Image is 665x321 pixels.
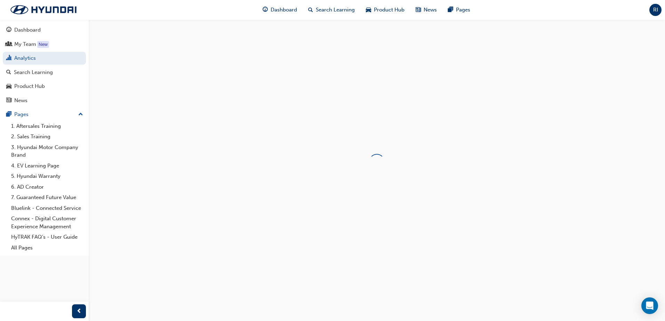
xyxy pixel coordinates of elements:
div: Search Learning [14,68,53,76]
button: Pages [3,108,86,121]
span: news-icon [6,98,11,104]
a: 5. Hyundai Warranty [8,171,86,182]
img: Trak [3,2,83,17]
span: Dashboard [271,6,297,14]
a: 6. AD Creator [8,182,86,192]
div: My Team [14,40,36,48]
span: car-icon [366,6,371,14]
div: Product Hub [14,82,45,90]
div: News [14,97,27,105]
a: Connex - Digital Customer Experience Management [8,213,86,232]
a: 4. EV Learning Page [8,160,86,171]
a: car-iconProduct Hub [360,3,410,17]
span: chart-icon [6,55,11,61]
a: 7. Guaranteed Future Value [8,192,86,203]
span: search-icon [6,69,11,76]
a: Analytics [3,52,86,65]
a: Product Hub [3,80,86,93]
button: RI [649,4,662,16]
span: car-icon [6,83,11,90]
div: Tooltip anchor [37,41,49,48]
a: Dashboard [3,24,86,36]
div: Pages [14,110,29,118]
span: up-icon [78,110,83,119]
a: HyTRAK FAQ's - User Guide [8,232,86,242]
a: pages-iconPages [442,3,476,17]
a: Search Learning [3,66,86,79]
span: pages-icon [6,112,11,118]
span: prev-icon [77,307,82,316]
a: 1. Aftersales Training [8,121,86,132]
span: RI [653,6,658,14]
span: guage-icon [6,27,11,33]
a: Bluelink - Connected Service [8,203,86,214]
a: 3. Hyundai Motor Company Brand [8,142,86,160]
a: guage-iconDashboard [257,3,303,17]
span: News [424,6,437,14]
span: news-icon [416,6,421,14]
span: search-icon [308,6,313,14]
a: news-iconNews [410,3,442,17]
span: people-icon [6,41,11,48]
div: Dashboard [14,26,41,34]
a: 2. Sales Training [8,131,86,142]
a: All Pages [8,242,86,253]
span: pages-icon [448,6,453,14]
a: search-iconSearch Learning [303,3,360,17]
span: Product Hub [374,6,404,14]
a: News [3,94,86,107]
span: Pages [456,6,470,14]
button: DashboardMy TeamAnalyticsSearch LearningProduct HubNews [3,22,86,108]
a: My Team [3,38,86,51]
div: Open Intercom Messenger [641,297,658,314]
span: Search Learning [316,6,355,14]
span: guage-icon [263,6,268,14]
